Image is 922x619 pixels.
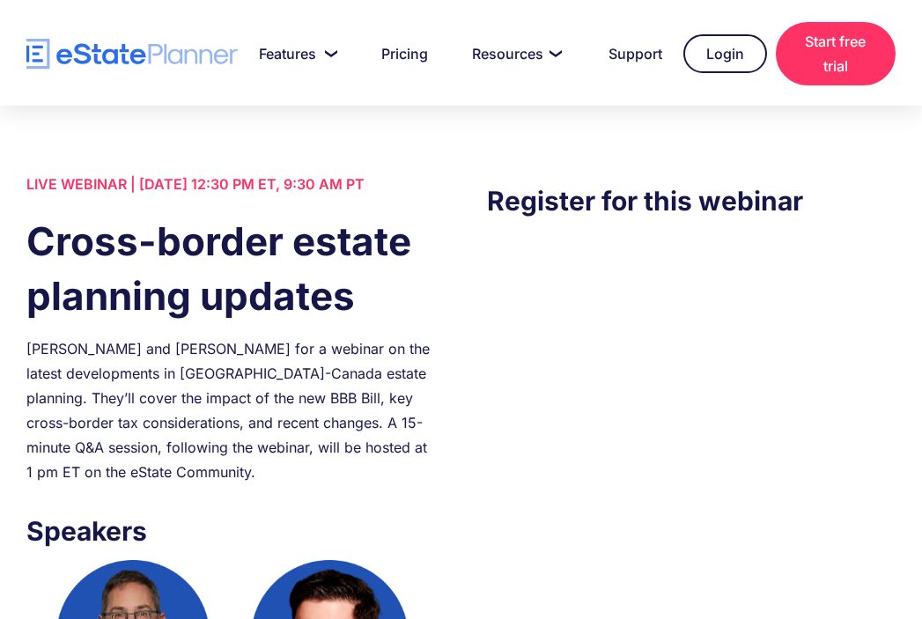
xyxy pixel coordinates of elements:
[26,39,238,70] a: home
[487,181,896,221] h3: Register for this webinar
[360,36,441,71] a: Pricing
[238,36,351,71] a: Features
[587,36,675,71] a: Support
[26,336,435,484] div: [PERSON_NAME] and [PERSON_NAME] for a webinar on the latest developments in [GEOGRAPHIC_DATA]-Can...
[487,256,896,556] iframe: Form 0
[26,172,435,196] div: LIVE WEBINAR | [DATE] 12:30 PM ET, 9:30 AM PT
[26,214,435,323] h1: Cross-border estate planning updates
[26,511,435,551] h3: Speakers
[451,36,579,71] a: Resources
[776,22,896,85] a: Start free trial
[683,34,767,73] a: Login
